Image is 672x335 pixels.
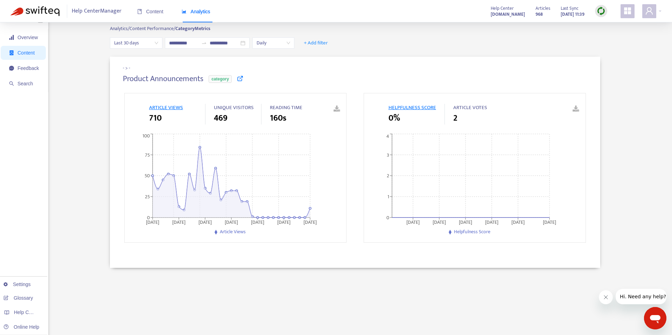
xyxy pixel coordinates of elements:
span: > [125,64,129,72]
span: - [129,64,130,72]
iframe: Button to launch messaging window [644,307,666,329]
span: appstore [623,7,632,15]
span: 160s [270,112,286,124]
span: Daily [257,38,290,48]
span: Articles [535,5,550,12]
span: 469 [214,112,227,124]
span: swap-right [201,40,207,46]
tspan: [DATE] [511,218,525,226]
button: + Add filter [299,37,333,49]
tspan: [DATE] [543,218,556,226]
span: Help Centers [14,309,43,315]
tspan: 100 [142,132,150,140]
iframe: Message from company [616,289,666,304]
span: Content [17,50,35,56]
tspan: [DATE] [225,218,238,226]
span: Last Sync [561,5,579,12]
span: area-chart [182,9,187,14]
tspan: 0 [147,214,150,222]
iframe: Close message [599,290,613,304]
span: Search [17,81,33,86]
span: user [645,7,653,15]
span: book [137,9,142,14]
span: search [9,81,14,86]
span: - [123,64,125,72]
strong: [DATE] 11:39 [561,10,584,18]
strong: Category Metrics [175,24,210,33]
a: Settings [3,281,31,287]
span: ARTICLE VIEWS [149,103,183,112]
tspan: 25 [145,193,150,201]
span: container [9,50,14,55]
span: HELPFULNESS SCORE [388,103,436,112]
span: Helpfulness Score [454,228,490,236]
tspan: 50 [145,172,150,180]
strong: 968 [535,10,543,18]
span: 710 [149,112,162,124]
strong: [DOMAIN_NAME] [491,10,525,18]
span: Article Views [220,228,246,236]
span: to [201,40,207,46]
tspan: [DATE] [459,218,472,226]
span: Help Center Manager [72,5,121,18]
tspan: 3 [387,151,389,159]
tspan: 2 [387,172,389,180]
img: sync.dc5367851b00ba804db3.png [597,7,605,15]
span: 2 [453,112,457,124]
tspan: [DATE] [406,218,420,226]
span: Content [137,9,163,14]
span: ARTICLE VOTES [453,103,487,112]
span: message [9,66,14,71]
span: signal [9,35,14,40]
span: Last 30 days [114,38,158,48]
tspan: [DATE] [198,218,212,226]
span: Feedback [17,65,39,71]
h4: Product Announcements [123,74,203,84]
a: Online Help [3,324,39,330]
span: Analytics/ Content Performance/ [110,24,175,33]
span: Help Center [491,5,514,12]
span: READING TIME [270,103,302,112]
tspan: [DATE] [251,218,264,226]
span: 0% [388,112,400,124]
tspan: [DATE] [485,218,498,226]
tspan: [DATE] [146,218,159,226]
span: Overview [17,35,38,40]
tspan: [DATE] [277,218,290,226]
a: Glossary [3,295,33,301]
tspan: 4 [386,132,389,140]
span: + Add filter [304,39,328,47]
span: Analytics [182,9,210,14]
tspan: [DATE] [433,218,446,226]
span: UNIQUE VISITORS [214,103,254,112]
img: Swifteq [10,6,59,16]
tspan: 1 [387,193,389,201]
span: category [209,75,232,83]
a: [DOMAIN_NAME] [491,10,525,18]
tspan: [DATE] [303,218,317,226]
tspan: 0 [386,214,389,222]
tspan: 75 [145,151,150,159]
tspan: [DATE] [172,218,185,226]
